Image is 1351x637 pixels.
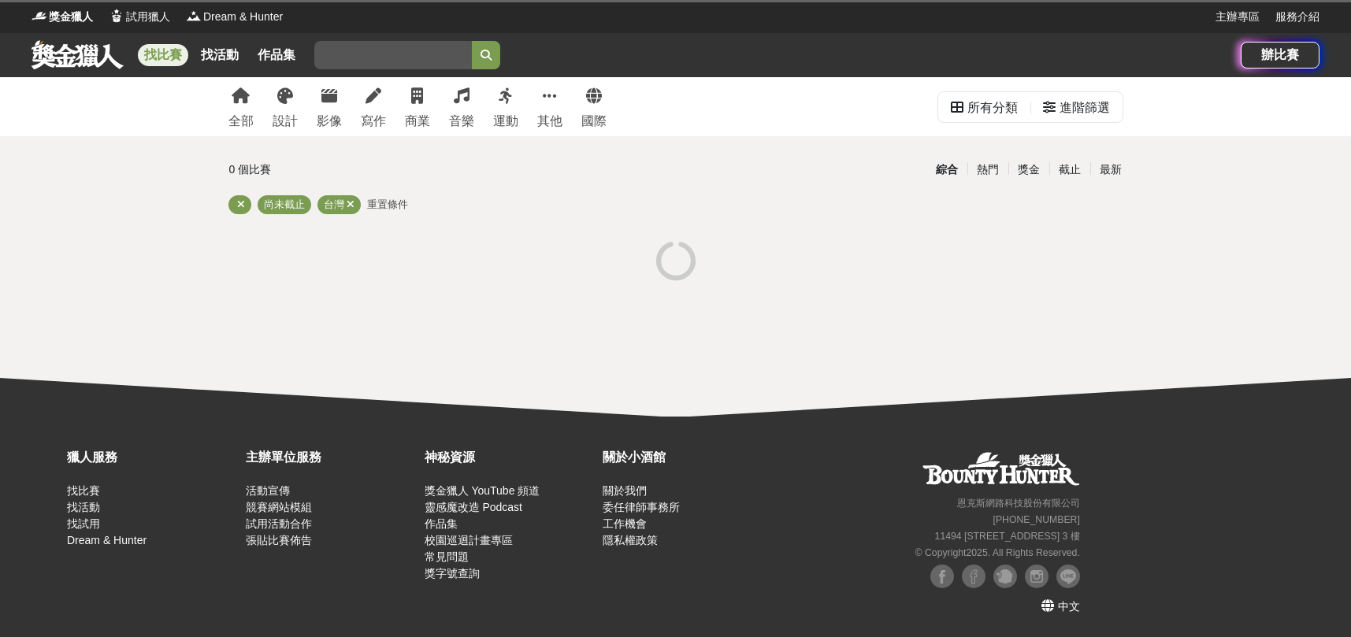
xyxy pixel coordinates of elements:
div: 國際 [581,112,607,131]
a: 音樂 [449,77,474,136]
div: 其他 [537,112,562,131]
div: 全部 [228,112,254,131]
a: 找比賽 [138,44,188,66]
span: 台灣 [324,198,344,210]
img: Logo [32,8,47,24]
a: Dream & Hunter [67,534,147,546]
a: 服務介紹 [1275,9,1319,25]
a: 運動 [493,77,518,136]
div: 主辦單位服務 [246,448,417,467]
a: 工作機會 [603,517,647,530]
div: 影像 [317,112,342,131]
div: 商業 [405,112,430,131]
small: [PHONE_NUMBER] [993,514,1080,525]
a: 常見問題 [425,550,469,563]
a: 全部 [228,77,254,136]
a: 其他 [537,77,562,136]
a: 影像 [317,77,342,136]
img: Logo [109,8,124,24]
img: Facebook [962,565,985,588]
small: 恩克斯網路科技股份有限公司 [957,498,1080,509]
a: 找活動 [67,501,100,513]
a: 隱私權政策 [603,534,658,546]
div: 關於小酒館 [603,448,774,467]
span: Dream & Hunter [203,9,283,25]
a: 國際 [581,77,607,136]
a: 商業 [405,77,430,136]
span: 尚未截止 [264,198,305,210]
a: 關於我們 [603,484,647,497]
div: 音樂 [449,112,474,131]
a: 作品集 [425,517,458,530]
span: 試用獵人 [126,9,170,25]
a: Logo試用獵人 [109,9,170,25]
div: 獵人服務 [67,448,238,467]
div: 最新 [1090,156,1131,183]
div: 寫作 [361,112,386,131]
a: 找試用 [67,517,100,530]
a: Logo獎金獵人 [32,9,93,25]
div: 設計 [273,112,298,131]
a: 靈感魔改造 Podcast [425,501,522,513]
a: 張貼比賽佈告 [246,534,312,546]
div: 進階篩選 [1060,92,1110,124]
div: 所有分類 [967,92,1018,124]
div: 熱門 [967,156,1008,183]
a: 校園巡迴計畫專區 [425,534,513,546]
img: Instagram [1025,565,1049,588]
div: 綜合 [926,156,967,183]
small: 11494 [STREET_ADDRESS] 3 樓 [935,531,1080,542]
img: Logo [186,8,202,24]
a: 找活動 [195,44,245,66]
a: 試用活動合作 [246,517,312,530]
div: 獎金 [1008,156,1049,183]
a: 作品集 [251,44,302,66]
a: 活動宣傳 [246,484,290,497]
div: 0 個比賽 [229,156,526,183]
span: 重置條件 [367,198,408,210]
a: 辦比賽 [1241,42,1319,69]
a: 設計 [273,77,298,136]
img: Plurk [993,565,1017,588]
a: 找比賽 [67,484,100,497]
a: 競賽網站模組 [246,501,312,513]
div: 截止 [1049,156,1090,183]
small: © Copyright 2025 . All Rights Reserved. [915,547,1080,558]
img: Facebook [930,565,954,588]
a: 寫作 [361,77,386,136]
img: LINE [1056,565,1080,588]
a: 主辦專區 [1216,9,1260,25]
span: 獎金獵人 [49,9,93,25]
div: 運動 [493,112,518,131]
a: 委任律師事務所 [603,501,680,513]
span: 中文 [1058,600,1080,613]
a: LogoDream & Hunter [186,9,283,25]
a: 獎金獵人 YouTube 頻道 [425,484,540,497]
div: 神秘資源 [425,448,596,467]
a: 獎字號查詢 [425,567,480,580]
